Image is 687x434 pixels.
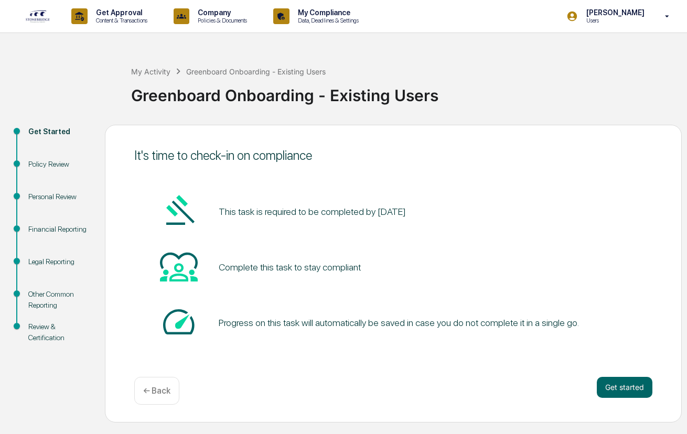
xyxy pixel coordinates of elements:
[289,17,364,24] p: Data, Deadlines & Settings
[219,317,579,328] div: Progress on this task will automatically be saved in case you do not complete it in a single go.
[219,262,361,273] div: Complete this task to stay compliant
[219,204,406,219] pre: This task is required to be completed by [DATE]
[160,303,198,341] img: Speed-dial
[143,386,170,396] p: ← Back
[597,377,652,398] button: Get started
[189,8,252,17] p: Company
[28,256,88,267] div: Legal Reporting
[88,8,153,17] p: Get Approval
[28,321,88,343] div: Review & Certification
[28,191,88,202] div: Personal Review
[134,148,652,163] div: It's time to check-in on compliance
[88,17,153,24] p: Content & Transactions
[28,224,88,235] div: Financial Reporting
[25,9,50,23] img: logo
[578,8,650,17] p: [PERSON_NAME]
[578,17,650,24] p: Users
[289,8,364,17] p: My Compliance
[28,126,88,137] div: Get Started
[189,17,252,24] p: Policies & Documents
[131,78,682,105] div: Greenboard Onboarding - Existing Users
[28,289,88,311] div: Other Common Reporting
[160,192,198,230] img: Gavel
[160,247,198,285] img: Heart
[186,67,326,76] div: Greenboard Onboarding - Existing Users
[131,67,170,76] div: My Activity
[28,159,88,170] div: Policy Review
